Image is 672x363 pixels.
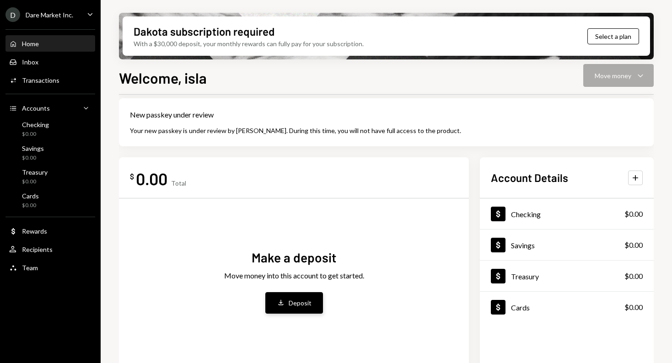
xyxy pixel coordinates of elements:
[5,223,95,239] a: Rewards
[22,40,39,48] div: Home
[511,303,530,312] div: Cards
[5,142,95,164] a: Savings$0.00
[22,130,49,138] div: $0.00
[22,192,39,200] div: Cards
[22,104,50,112] div: Accounts
[5,241,95,257] a: Recipients
[511,241,535,250] div: Savings
[5,165,95,187] a: Treasury$0.00
[22,264,38,272] div: Team
[624,271,643,282] div: $0.00
[22,76,59,84] div: Transactions
[224,270,364,281] div: Move money into this account to get started.
[171,179,186,187] div: Total
[5,53,95,70] a: Inbox
[5,72,95,88] a: Transactions
[22,202,39,209] div: $0.00
[134,24,274,39] div: Dakota subscription required
[289,298,312,308] div: Deposit
[130,172,134,181] div: $
[480,261,654,291] a: Treasury$0.00
[22,144,44,152] div: Savings
[5,35,95,52] a: Home
[26,11,73,19] div: Dare Market Inc.
[5,118,95,140] a: Checking$0.00
[624,240,643,251] div: $0.00
[5,189,95,211] a: Cards$0.00
[624,208,643,219] div: $0.00
[22,227,47,235] div: Rewards
[5,259,95,276] a: Team
[22,246,53,253] div: Recipients
[134,39,364,48] div: With a $30,000 deposit, your monthly rewards can fully pay for your subscription.
[130,109,643,120] div: New passkey under review
[252,249,336,267] div: Make a deposit
[480,230,654,260] a: Savings$0.00
[22,154,44,162] div: $0.00
[5,100,95,116] a: Accounts
[624,302,643,313] div: $0.00
[587,28,639,44] button: Select a plan
[5,7,20,22] div: D
[22,121,49,128] div: Checking
[265,292,323,314] button: Deposit
[136,168,167,189] div: 0.00
[480,198,654,229] a: Checking$0.00
[22,178,48,186] div: $0.00
[119,69,207,87] h1: Welcome, isla
[480,292,654,322] a: Cards$0.00
[511,210,541,219] div: Checking
[511,272,539,281] div: Treasury
[130,126,643,135] div: Your new passkey is under review by [PERSON_NAME]. During this time, you will not have full acces...
[22,58,38,66] div: Inbox
[491,170,568,185] h2: Account Details
[22,168,48,176] div: Treasury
